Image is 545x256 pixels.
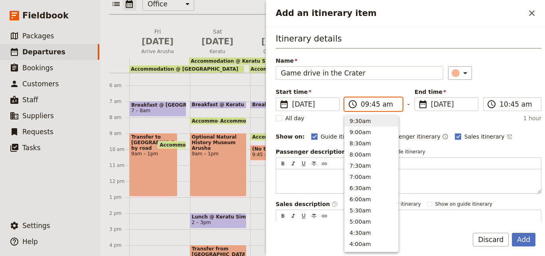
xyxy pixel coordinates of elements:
[192,220,211,225] span: 2 – 3pm
[320,159,329,168] button: Insert link
[345,160,398,171] button: 7:30am
[487,99,496,109] span: ​
[109,242,129,248] div: 4 pm
[345,183,398,194] button: 6:30am
[345,216,398,227] button: 5:00am
[22,80,59,88] span: Customers
[192,151,245,157] span: 9am – 1pm
[345,115,398,127] button: 9:30am
[109,146,129,153] div: 10 am
[252,146,305,152] span: (No title)
[345,238,398,250] button: 4:00am
[109,178,129,185] div: 12 pm
[109,210,129,216] div: 2 pm
[473,233,509,246] button: Discard
[109,82,129,89] div: 6 am
[220,118,312,123] span: Accommodation @ Keratu Simba
[276,33,541,49] h3: Itinerary details
[22,64,53,72] span: Bookings
[452,68,470,78] div: ​
[192,28,243,48] h2: Sat
[132,36,183,48] span: [DATE]
[131,66,238,72] span: Accommodation @ [GEOGRAPHIC_DATA]
[345,171,398,183] button: 7:00am
[129,28,189,57] button: Fri [DATE]Arrive Arusha
[506,132,513,141] button: Time not shown on sales itinerary
[191,58,278,64] span: Accommodation @ Keratu Simba
[448,66,472,80] button: ​
[22,96,38,104] span: Staff
[22,144,41,152] span: Tasks
[345,194,398,205] button: 6:00am
[285,114,304,122] span: All day
[276,88,340,96] span: Start time
[320,212,329,220] button: Insert link
[190,101,247,109] div: Breakfast @ Keratu Simba
[189,58,304,65] div: Accommodation @ Keratu Simba
[192,134,245,151] span: Optional Natural History Museum Arusha
[431,99,473,109] span: [DATE]
[131,151,176,157] span: 9am – 1pm
[299,212,308,220] button: Format underline
[523,114,541,122] span: 1 hour
[345,205,398,216] button: 5:30am
[189,48,246,55] span: Keratu
[131,102,184,108] span: Breakfast @ [GEOGRAPHIC_DATA]
[192,214,245,220] span: Lunch @ Keratu Simba
[276,133,305,141] div: Show on:
[109,98,129,105] div: 7 am
[276,7,525,19] h2: Add an itinerary item
[160,142,271,147] span: Accommodation @ [GEOGRAPHIC_DATA]
[332,201,338,207] span: ​
[361,99,397,109] input: ​
[109,114,129,121] div: 8 am
[407,99,410,111] span: -
[415,88,478,96] span: End time
[345,127,398,138] button: 9:00am
[348,99,357,109] span: ​
[276,200,338,208] label: Sales description
[22,48,65,56] span: Departures
[435,201,492,207] span: Show on guide itinerary
[252,102,326,107] span: Breakfast @ Keratu Simba
[442,132,448,141] button: Time shown on passenger itinerary
[189,28,249,57] button: Sat [DATE]Keratu
[289,212,298,220] button: Format italic
[131,108,150,113] span: 7 – 8am
[22,238,38,246] span: Help
[22,10,69,22] span: Fieldbook
[321,133,363,141] span: Guide itinerary
[289,159,298,168] button: Format italic
[292,99,334,109] span: [DATE]
[129,65,244,73] div: Accommodation @ [GEOGRAPHIC_DATA]
[22,112,54,120] span: Suppliers
[192,102,266,107] span: Breakfast @ Keratu Simba
[276,66,443,80] input: Name
[276,57,443,65] span: Name
[252,152,290,157] span: 9:45 – 10:45am
[249,65,543,73] div: Accommodation @ [GEOGRAPHIC_DATA] [PERSON_NAME] camps
[218,117,247,125] div: Accommodation @ Keratu Simba
[299,159,308,168] button: Format underline
[158,141,186,149] div: Accommodation @ [GEOGRAPHIC_DATA]
[464,133,505,141] span: Sales itinerary
[345,227,398,238] button: 4:30am
[129,133,178,196] div: Transfer to [GEOGRAPHIC_DATA] by road9am – 1pm
[250,145,307,161] div: (No title)9:45 – 10:45am
[190,133,247,196] div: Optional Natural History Museum Arusha9am – 1pm
[500,99,536,109] input: ​
[190,213,247,228] div: Lunch @ Keratu Simba2 – 3pm
[386,133,440,141] span: Passenger itinerary
[109,226,129,232] div: 3 pm
[512,233,535,246] button: Add
[252,134,344,139] span: Accommodation @ Keratu Simba
[22,32,54,40] span: Packages
[418,99,428,109] span: ​
[345,138,398,149] button: 8:30am
[276,148,354,156] label: Passenger description
[129,48,186,55] span: Arrive Arusha
[22,128,53,136] span: Requests
[278,212,287,220] button: Format bold
[525,6,539,20] button: Close drawer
